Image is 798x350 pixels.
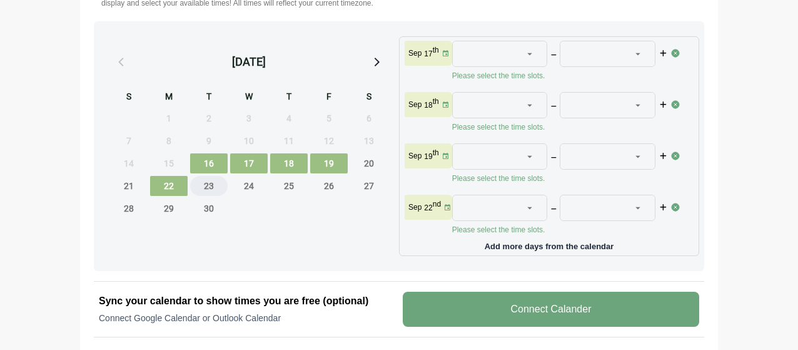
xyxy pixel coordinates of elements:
strong: 19 [424,152,432,161]
div: T [270,90,308,106]
div: M [150,90,188,106]
p: Sep [408,202,422,212]
span: Tuesday, September 30, 2025 [190,198,228,219]
h2: Sync your calendar to show times you are free (optional) [99,294,395,309]
p: Please select the time slots. [452,71,671,81]
div: W [230,90,268,106]
span: Thursday, September 18, 2025 [270,153,308,173]
span: Friday, September 19, 2025 [310,153,348,173]
span: Sunday, September 28, 2025 [110,198,148,219]
span: Thursday, September 25, 2025 [270,176,308,196]
span: Thursday, September 4, 2025 [270,108,308,128]
sup: th [433,97,439,106]
span: Sunday, September 21, 2025 [110,176,148,196]
span: Wednesday, September 3, 2025 [230,108,268,128]
strong: 17 [424,49,432,58]
span: Monday, September 8, 2025 [150,131,188,151]
span: Saturday, September 6, 2025 [350,108,388,128]
div: S [110,90,148,106]
span: Sunday, September 7, 2025 [110,131,148,151]
div: S [350,90,388,106]
span: Sunday, September 14, 2025 [110,153,148,173]
span: Wednesday, September 17, 2025 [230,153,268,173]
sup: nd [433,200,441,208]
span: Monday, September 22, 2025 [150,176,188,196]
p: Please select the time slots. [452,225,671,235]
strong: 22 [424,203,432,212]
div: T [190,90,228,106]
span: Wednesday, September 24, 2025 [230,176,268,196]
sup: th [433,46,439,54]
p: Sep [408,48,422,58]
span: Tuesday, September 2, 2025 [190,108,228,128]
p: Please select the time slots. [452,122,671,132]
span: Saturday, September 20, 2025 [350,153,388,173]
sup: th [433,148,439,157]
span: Tuesday, September 16, 2025 [190,153,228,173]
span: Tuesday, September 23, 2025 [190,176,228,196]
span: Friday, September 5, 2025 [310,108,348,128]
span: Monday, September 29, 2025 [150,198,188,219]
p: Sep [408,100,422,110]
p: Please select the time slots. [452,173,671,183]
p: Connect Google Calendar or Outlook Calendar [99,312,395,324]
div: [DATE] [232,53,266,71]
p: Add more days from the calendar [405,237,694,250]
p: Sep [408,151,422,161]
span: Saturday, September 27, 2025 [350,176,388,196]
span: Tuesday, September 9, 2025 [190,131,228,151]
span: Monday, September 15, 2025 [150,153,188,173]
div: F [310,90,348,106]
strong: 18 [424,101,432,110]
span: Wednesday, September 10, 2025 [230,131,268,151]
span: Friday, September 26, 2025 [310,176,348,196]
span: Friday, September 12, 2025 [310,131,348,151]
span: Thursday, September 11, 2025 [270,131,308,151]
v-button: Connect Calander [403,292,699,327]
span: Saturday, September 13, 2025 [350,131,388,151]
span: Monday, September 1, 2025 [150,108,188,128]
